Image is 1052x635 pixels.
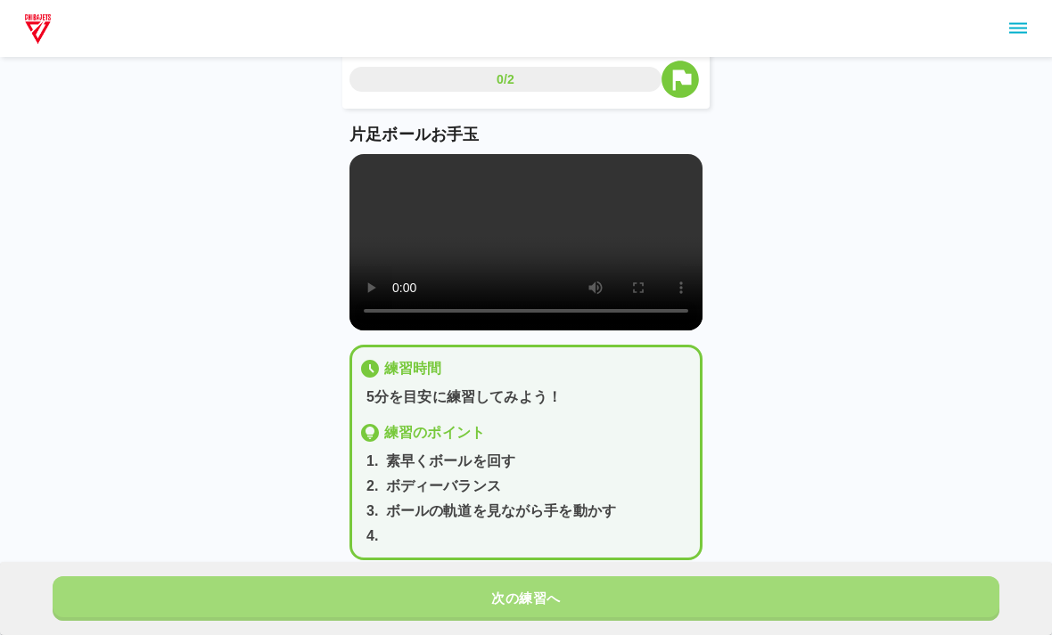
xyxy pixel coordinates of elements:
[366,501,379,522] p: 3 .
[349,123,703,147] p: 片足ボールお手玉
[53,576,999,621] button: 次の練習へ
[386,451,515,472] p: 素早くボールを回す
[366,387,693,408] p: 5分を目安に練習してみよう！
[21,11,54,46] img: dummy
[384,358,442,379] p: 練習時間
[384,422,485,444] p: 練習のポイント
[366,476,379,497] p: 2 .
[1003,13,1033,44] button: sidemenu
[497,70,514,88] p: 0/2
[386,476,501,497] p: ボディーバランス
[366,451,379,472] p: 1 .
[386,501,616,522] p: ボールの軌道を見ながら手を動かす
[366,525,379,547] p: 4 .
